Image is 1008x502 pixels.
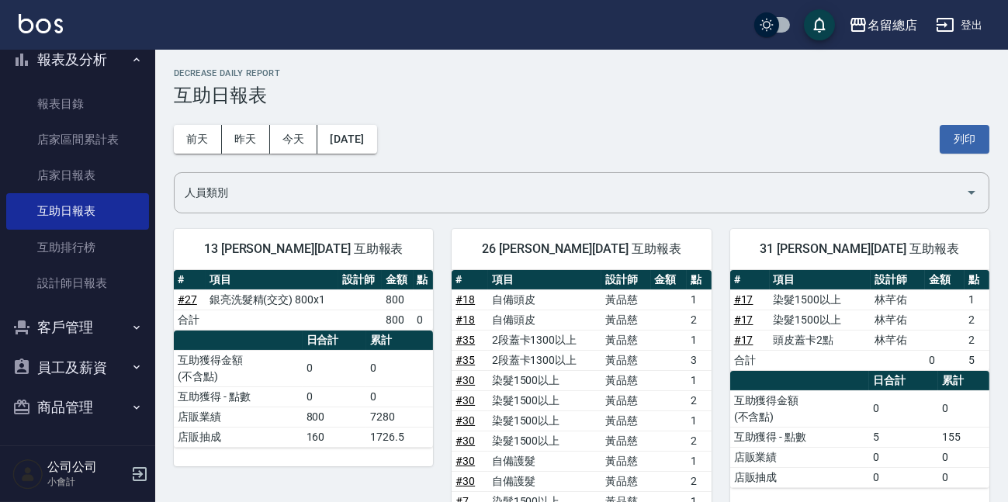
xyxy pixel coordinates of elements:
[871,289,925,310] td: 林芊佑
[770,270,871,290] th: 項目
[734,334,753,346] a: #17
[12,459,43,490] img: Person
[6,122,149,158] a: 店家區間累計表
[488,270,601,290] th: 項目
[6,387,149,428] button: 商品管理
[601,431,650,451] td: 黃品慈
[730,270,989,371] table: a dense table
[871,310,925,330] td: 林芊佑
[488,471,601,491] td: 自備護髮
[303,350,367,386] td: 0
[6,40,149,80] button: 報表及分析
[303,331,367,351] th: 日合計
[730,427,869,447] td: 互助獲得 - 點數
[382,310,414,330] td: 800
[734,293,753,306] a: #17
[456,434,475,447] a: #30
[869,447,939,467] td: 0
[959,180,984,205] button: Open
[174,427,303,447] td: 店販抽成
[366,350,433,386] td: 0
[730,467,869,487] td: 店販抽成
[843,9,923,41] button: 名留總店
[770,289,871,310] td: 染髮1500以上
[366,386,433,407] td: 0
[456,475,475,487] a: #30
[651,270,687,290] th: 金額
[456,414,475,427] a: #30
[366,427,433,447] td: 1726.5
[456,354,475,366] a: #35
[730,270,770,290] th: #
[366,407,433,427] td: 7280
[938,390,989,427] td: 0
[270,125,318,154] button: 今天
[804,9,835,40] button: save
[47,475,126,489] p: 小會計
[303,407,367,427] td: 800
[488,390,601,410] td: 染髮1500以上
[174,407,303,427] td: 店販業績
[930,11,989,40] button: 登出
[687,330,712,350] td: 1
[940,125,989,154] button: 列印
[601,270,650,290] th: 設計師
[770,330,871,350] td: 頭皮蓋卡2點
[687,451,712,471] td: 1
[6,348,149,388] button: 員工及薪資
[206,270,338,290] th: 項目
[601,350,650,370] td: 黃品慈
[687,350,712,370] td: 3
[965,310,989,330] td: 2
[601,289,650,310] td: 黃品慈
[414,270,434,290] th: 點
[414,310,434,330] td: 0
[871,330,925,350] td: 林芊佑
[488,451,601,471] td: 自備護髮
[303,427,367,447] td: 160
[871,270,925,290] th: 設計師
[734,313,753,326] a: #17
[749,241,971,257] span: 31 [PERSON_NAME][DATE] 互助報表
[488,350,601,370] td: 2段蓋卡1300以上
[174,350,303,386] td: 互助獲得金額 (不含點)
[488,289,601,310] td: 自備頭皮
[601,310,650,330] td: 黃品慈
[965,270,989,290] th: 點
[601,330,650,350] td: 黃品慈
[868,16,917,35] div: 名留總店
[6,193,149,229] a: 互助日報表
[687,310,712,330] td: 2
[687,390,712,410] td: 2
[687,431,712,451] td: 2
[47,459,126,475] h5: 公司公司
[770,310,871,330] td: 染髮1500以上
[174,270,206,290] th: #
[382,289,414,310] td: 800
[601,370,650,390] td: 黃品慈
[192,241,414,257] span: 13 [PERSON_NAME][DATE] 互助報表
[488,310,601,330] td: 自備頭皮
[6,86,149,122] a: 報表目錄
[470,241,692,257] span: 26 [PERSON_NAME][DATE] 互助報表
[925,350,965,370] td: 0
[730,371,989,488] table: a dense table
[174,85,989,106] h3: 互助日報表
[965,350,989,370] td: 5
[338,270,382,290] th: 設計師
[488,330,601,350] td: 2段蓋卡1300以上
[174,125,222,154] button: 前天
[222,125,270,154] button: 昨天
[938,447,989,467] td: 0
[178,293,197,306] a: #27
[206,289,338,310] td: 銀亮洗髮精(交交) 800x1
[965,289,989,310] td: 1
[730,390,869,427] td: 互助獲得金額 (不含點)
[730,350,770,370] td: 合計
[456,334,475,346] a: #35
[6,265,149,301] a: 設計師日報表
[730,447,869,467] td: 店販業績
[382,270,414,290] th: 金額
[488,370,601,390] td: 染髮1500以上
[869,427,939,447] td: 5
